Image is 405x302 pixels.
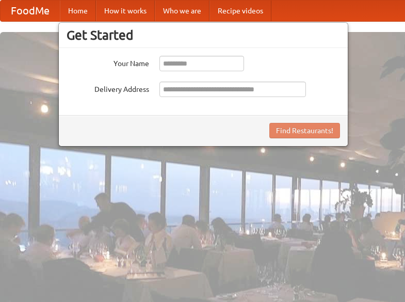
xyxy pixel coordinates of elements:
[67,82,149,94] label: Delivery Address
[96,1,155,21] a: How it works
[67,27,340,43] h3: Get Started
[1,1,60,21] a: FoodMe
[155,1,209,21] a: Who we are
[269,123,340,138] button: Find Restaurants!
[67,56,149,69] label: Your Name
[60,1,96,21] a: Home
[209,1,271,21] a: Recipe videos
